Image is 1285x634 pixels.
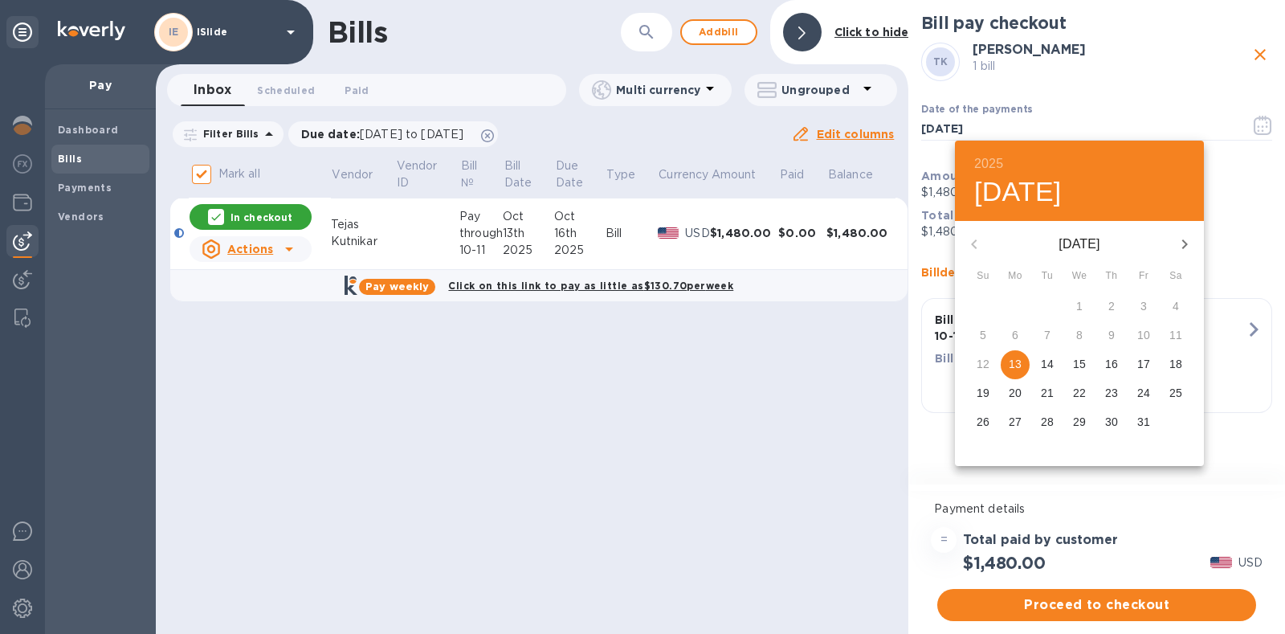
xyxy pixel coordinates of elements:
[1105,356,1118,372] p: 16
[977,414,989,430] p: 26
[1001,350,1030,379] button: 13
[1129,350,1158,379] button: 17
[1065,350,1094,379] button: 15
[1097,408,1126,437] button: 30
[1001,379,1030,408] button: 20
[969,268,997,284] span: Su
[969,408,997,437] button: 26
[1073,414,1086,430] p: 29
[974,153,1003,175] button: 2025
[1097,379,1126,408] button: 23
[1041,385,1054,401] p: 21
[977,385,989,401] p: 19
[1001,408,1030,437] button: 27
[1033,408,1062,437] button: 28
[1001,268,1030,284] span: Mo
[1097,268,1126,284] span: Th
[969,379,997,408] button: 19
[1129,268,1158,284] span: Fr
[1105,385,1118,401] p: 23
[1065,379,1094,408] button: 22
[1137,385,1150,401] p: 24
[1041,414,1054,430] p: 28
[1129,408,1158,437] button: 31
[1065,268,1094,284] span: We
[1169,385,1182,401] p: 25
[1169,356,1182,372] p: 18
[1137,414,1150,430] p: 31
[1129,379,1158,408] button: 24
[1161,379,1190,408] button: 25
[1041,356,1054,372] p: 14
[1009,414,1022,430] p: 27
[1073,385,1086,401] p: 22
[1073,356,1086,372] p: 15
[974,175,1062,209] button: [DATE]
[1137,356,1150,372] p: 17
[1105,414,1118,430] p: 30
[1033,379,1062,408] button: 21
[1009,385,1022,401] p: 20
[1097,350,1126,379] button: 16
[1033,268,1062,284] span: Tu
[1161,350,1190,379] button: 18
[1009,356,1022,372] p: 13
[993,235,1165,254] p: [DATE]
[1065,408,1094,437] button: 29
[1161,268,1190,284] span: Sa
[1033,350,1062,379] button: 14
